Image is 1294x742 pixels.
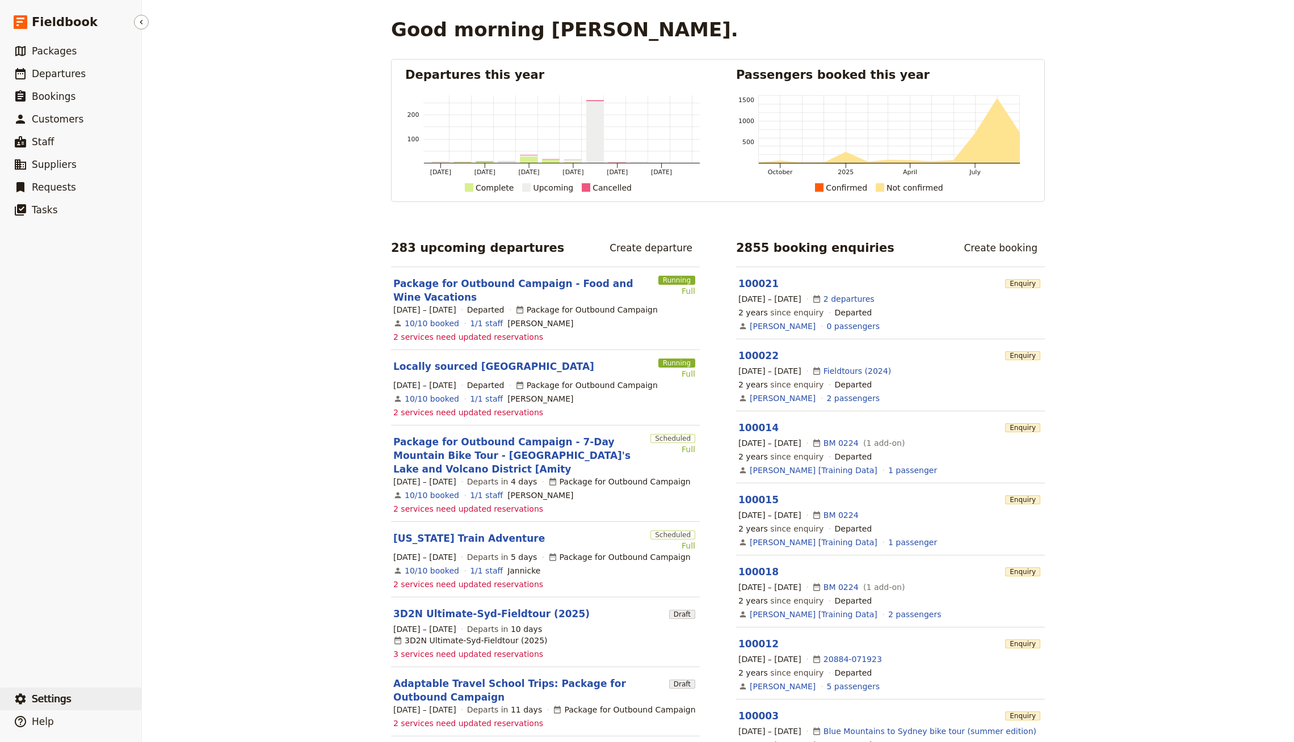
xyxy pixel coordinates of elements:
a: View the bookings for this departure [405,318,459,329]
a: View the passengers for this booking [888,465,937,476]
span: [DATE] – [DATE] [738,654,801,665]
span: Enquiry [1005,567,1040,576]
span: 2 services need updated reservations [393,503,543,515]
div: Cancelled [593,181,632,195]
a: BM 0224 [824,581,859,593]
div: Package for Outbound Campaign [515,304,658,315]
a: 20884-071923 [824,654,882,665]
a: BM 0224 [824,509,859,521]
span: 2 years [738,596,768,605]
a: BM 0224 [824,437,859,449]
span: [DATE] – [DATE] [738,509,801,521]
span: Departs in [467,551,537,563]
span: Enquiry [1005,351,1040,360]
span: Clive Paget [507,393,573,404]
a: Create departure [602,238,700,258]
span: Enquiry [1005,711,1040,720]
tspan: 200 [407,111,419,119]
div: Complete [476,181,514,195]
h2: Passengers booked this year [736,66,1031,83]
a: [PERSON_NAME] [Training Data] [750,537,877,548]
a: 1/1 staff [470,318,503,329]
span: Scheduled [650,530,695,539]
a: Create booking [956,238,1045,258]
span: 2 years [738,524,768,533]
a: [PERSON_NAME] [750,321,816,332]
button: Hide menu [134,15,149,29]
a: View the passengers for this booking [888,537,937,548]
div: Not confirmed [887,181,943,195]
span: Draft [669,610,695,619]
span: [DATE] – [DATE] [738,437,801,449]
span: Running [658,276,695,285]
span: Enquiry [1005,495,1040,504]
span: Scheduled [650,434,695,443]
span: [DATE] – [DATE] [393,704,456,715]
tspan: 500 [742,138,754,146]
a: Adaptable Travel School Trips: Package for Outbound Campaign [393,677,665,704]
span: 11 days [511,705,542,714]
span: 2 years [738,668,768,677]
h2: Departures this year [405,66,700,83]
div: Departed [835,451,872,462]
span: Departs in [467,704,542,715]
a: 3D2N Ultimate-Syd-Fieldtour (2025) [393,607,590,621]
a: [PERSON_NAME] [Training Data] [750,465,877,476]
span: Customers [32,113,83,125]
tspan: April [903,168,917,176]
a: View the passengers for this booking [888,609,941,620]
span: Departures [32,68,86,79]
span: 3 services need updated reservations [393,648,543,660]
span: [DATE] – [DATE] [738,365,801,377]
span: Enquiry [1005,639,1040,648]
h2: 2855 booking enquiries [736,239,894,256]
span: Draft [669,680,695,689]
span: 2 services need updated reservations [393,718,543,729]
span: 2 services need updated reservations [393,579,543,590]
span: [DATE] – [DATE] [393,551,456,563]
span: [DATE] – [DATE] [393,476,456,487]
span: ( 1 add-on ) [861,581,905,593]
tspan: October [768,168,793,176]
a: Package for Outbound Campaign - Food and Wine Vacations [393,277,654,304]
a: 100015 [738,494,779,505]
span: 2 years [738,308,768,317]
a: Fieldtours (2024) [824,365,891,377]
span: Help [32,716,54,727]
div: Confirmed [826,181,867,195]
span: ( 1 add-on ) [861,437,905,449]
span: [DATE] – [DATE] [738,293,801,305]
a: View the passengers for this booking [827,321,880,332]
a: 1/1 staff [470,565,503,576]
span: Departs in [467,476,537,487]
a: 100018 [738,566,779,577]
tspan: July [969,168,981,176]
a: 100014 [738,422,779,433]
span: Bookings [32,91,75,102]
span: Suppliers [32,159,77,170]
span: since enquiry [738,307,824,318]
div: Departed [835,595,872,606]
tspan: 100 [407,136,419,143]
a: View the bookings for this departure [405,490,459,501]
div: Full [658,368,695,380]
span: Staff [32,136,54,147]
tspan: 1000 [738,117,754,125]
a: [PERSON_NAME] [750,681,816,692]
span: Fieldbook [32,14,98,31]
div: Full [650,444,695,455]
div: Full [658,285,695,297]
tspan: 2025 [838,168,854,176]
span: Settings [32,693,72,705]
div: Departed [835,523,872,534]
span: since enquiry [738,667,824,678]
span: since enquiry [738,451,824,462]
a: Blue Mountains to Sydney bike tour (summer edition) [824,726,1036,737]
div: Departed [835,379,872,390]
a: 100012 [738,638,779,650]
a: 1/1 staff [470,393,503,404]
a: 100021 [738,278,779,289]
span: Jannicke [507,565,540,576]
a: 100003 [738,710,779,722]
span: 2 services need updated reservations [393,331,543,343]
